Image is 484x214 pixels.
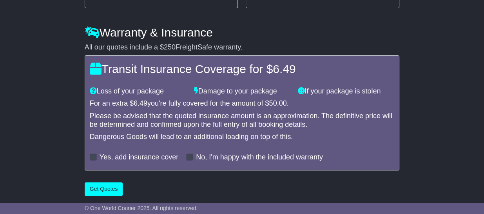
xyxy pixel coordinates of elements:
[294,87,398,96] div: If your package is stolen
[269,99,287,107] span: 50.00
[85,205,198,211] span: © One World Courier 2025. All rights reserved.
[86,87,190,96] div: Loss of your package
[164,43,176,51] span: 250
[196,153,323,162] label: No, I'm happy with the included warranty
[90,133,394,141] div: Dangerous Goods will lead to an additional loading on top of this.
[134,99,147,107] span: 6.49
[85,26,399,39] h4: Warranty & Insurance
[190,87,294,96] div: Damage to your package
[90,112,394,129] div: Please be advised that the quoted insurance amount is an approximation. The definitive price will...
[273,62,295,75] span: 6.49
[100,153,178,162] label: Yes, add insurance cover
[90,62,394,75] h4: Transit Insurance Coverage for $
[85,182,123,196] button: Get Quotes
[85,43,399,52] div: All our quotes include a $ FreightSafe warranty.
[90,99,394,108] div: For an extra $ you're fully covered for the amount of $ .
